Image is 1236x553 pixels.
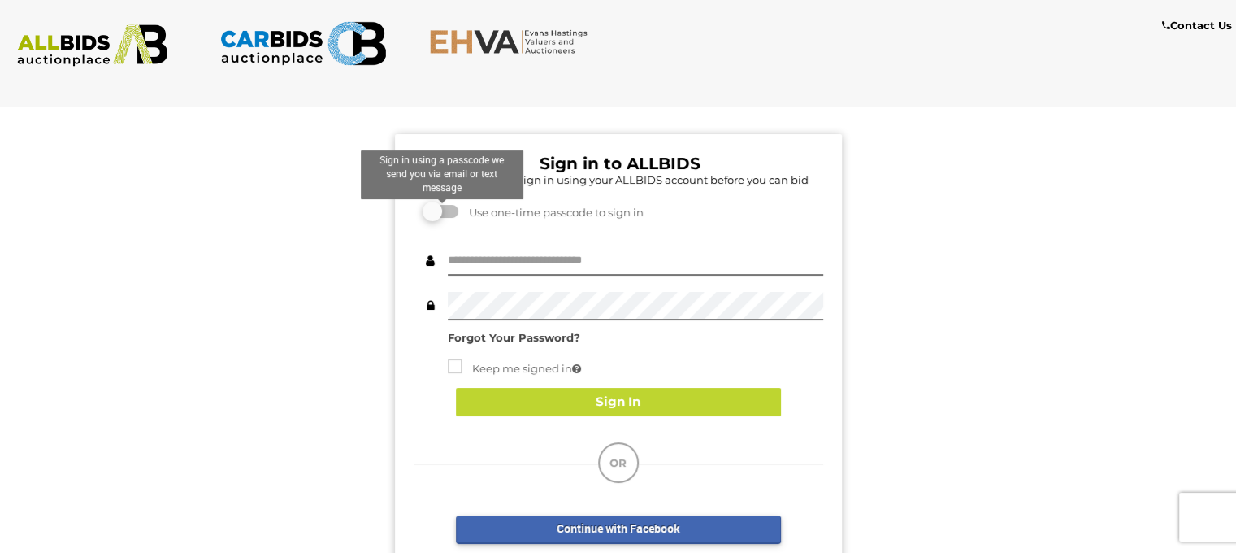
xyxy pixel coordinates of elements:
[448,359,581,378] label: Keep me signed in
[9,24,176,67] img: ALLBIDS.com.au
[448,331,580,344] a: Forgot Your Password?
[540,154,700,173] b: Sign in to ALLBIDS
[456,388,781,416] button: Sign In
[219,16,387,71] img: CARBIDS.com.au
[429,28,596,54] img: EHVA.com.au
[418,174,823,185] h5: You will need to sign in using your ALLBIDS account before you can bid
[1162,16,1236,35] a: Contact Us
[456,516,781,544] a: Continue with Facebook
[461,206,644,219] span: Use one-time passcode to sign in
[598,442,639,483] div: OR
[361,150,523,198] div: Sign in using a passcode we send you via email or text message
[1162,19,1232,32] b: Contact Us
